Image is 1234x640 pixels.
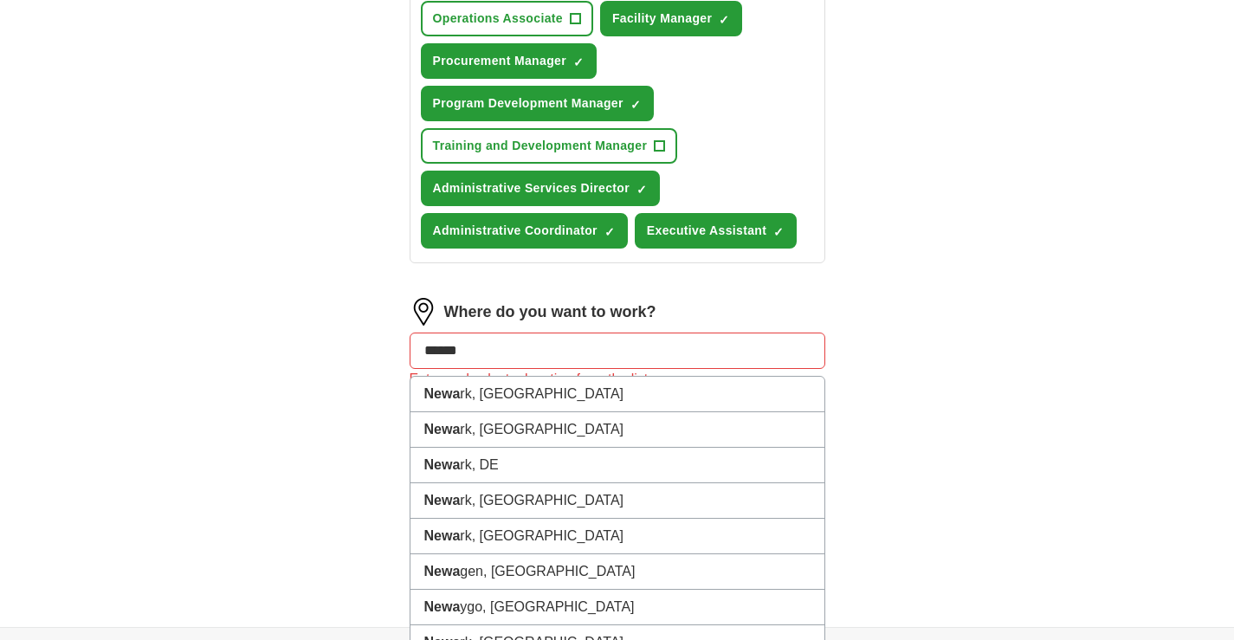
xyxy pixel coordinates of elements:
[410,412,824,448] li: rk, [GEOGRAPHIC_DATA]
[433,10,563,28] span: Operations Associate
[421,171,661,206] button: Administrative Services Director✓
[433,52,566,70] span: Procurement Manager
[410,483,824,519] li: rk, [GEOGRAPHIC_DATA]
[424,528,461,543] strong: Newa
[421,86,654,121] button: Program Development Manager✓
[612,10,712,28] span: Facility Manager
[433,94,623,113] span: Program Development Manager
[410,554,824,590] li: gen, [GEOGRAPHIC_DATA]
[421,1,593,36] button: Operations Associate
[424,422,461,436] strong: Newa
[410,448,824,483] li: rk, DE
[604,225,615,239] span: ✓
[410,519,824,554] li: rk, [GEOGRAPHIC_DATA]
[635,213,797,249] button: Executive Assistant✓
[424,386,461,401] strong: Newa
[444,301,656,324] label: Where do you want to work?
[424,457,461,472] strong: Newa
[410,590,824,625] li: ygo, [GEOGRAPHIC_DATA]
[573,55,584,69] span: ✓
[424,493,461,507] strong: Newa
[424,564,461,579] strong: Newa
[647,222,766,240] span: Executive Assistant
[421,128,678,164] button: Training and Development Manager
[630,98,641,112] span: ✓
[433,179,630,197] span: Administrative Services Director
[424,599,461,614] strong: Newa
[433,222,598,240] span: Administrative Coordinator
[719,13,729,27] span: ✓
[410,298,437,326] img: location.png
[421,213,628,249] button: Administrative Coordinator✓
[433,137,648,155] span: Training and Development Manager
[410,369,825,390] div: Enter and select a location from the list
[600,1,742,36] button: Facility Manager✓
[410,377,824,412] li: rk, [GEOGRAPHIC_DATA]
[636,183,647,197] span: ✓
[773,225,784,239] span: ✓
[421,43,597,79] button: Procurement Manager✓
